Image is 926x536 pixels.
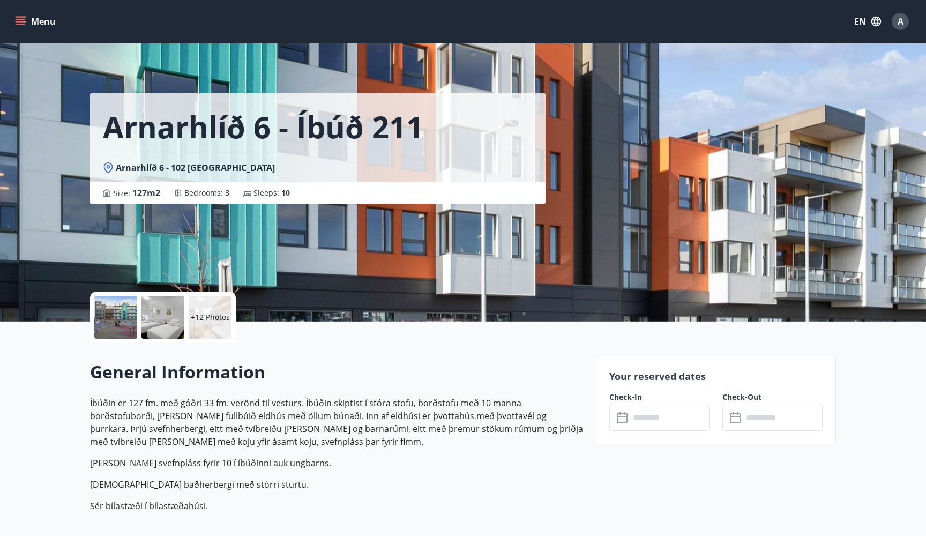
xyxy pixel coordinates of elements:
span: Arnarhlíð 6 - 102 [GEOGRAPHIC_DATA] [116,162,275,174]
label: Check-In [609,392,710,403]
p: Your reserved dates [609,369,823,383]
h2: General Information [90,360,583,384]
span: A [898,16,903,27]
p: [PERSON_NAME] svefnpláss fyrir 10 í íbúðinni auk ungbarns. [90,457,583,470]
span: 3 [225,188,229,198]
label: Check-Out [722,392,823,403]
span: Sleeps : [253,188,290,198]
h1: Arnarhlíð 6 - Íbúð 211 [103,106,423,147]
span: 127 m2 [132,187,160,199]
button: EN [850,12,885,31]
button: A [887,9,913,34]
span: 10 [281,188,290,198]
button: menu [13,12,60,31]
p: +12 Photos [191,312,230,323]
p: [DEMOGRAPHIC_DATA] baðherbergi með stórri sturtu. [90,478,583,491]
p: Íbúðin er 127 fm. með góðri 33 fm. verönd til vesturs. Íbúðin skiptist í stóra stofu, borðstofu m... [90,397,583,448]
span: Bedrooms : [184,188,229,198]
p: Sér bílastæði í bílastæðahúsi. [90,500,583,512]
span: Size : [114,187,160,199]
